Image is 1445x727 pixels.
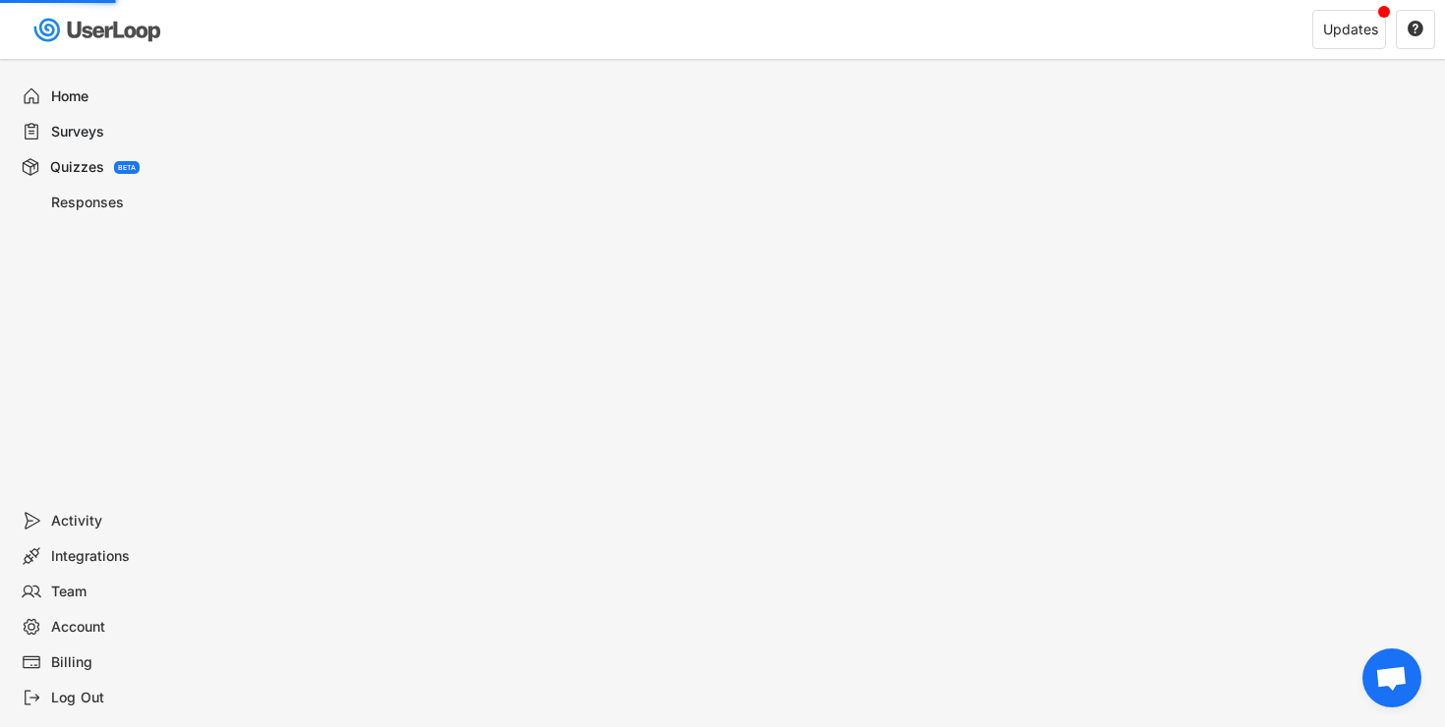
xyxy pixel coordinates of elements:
[1362,648,1421,707] div: Chat öffnen
[51,583,181,601] div: Team
[1323,23,1378,36] div: Updates
[51,618,181,637] div: Account
[51,123,181,141] div: Surveys
[51,547,181,566] div: Integrations
[1407,21,1424,38] button: 
[51,194,181,212] div: Responses
[51,87,181,106] div: Home
[1408,20,1423,37] text: 
[51,653,181,672] div: Billing
[51,689,181,707] div: Log Out
[29,10,168,50] img: userloop-logo-01.svg
[50,158,104,177] div: Quizzes
[118,164,136,171] div: BETA
[51,512,181,531] div: Activity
